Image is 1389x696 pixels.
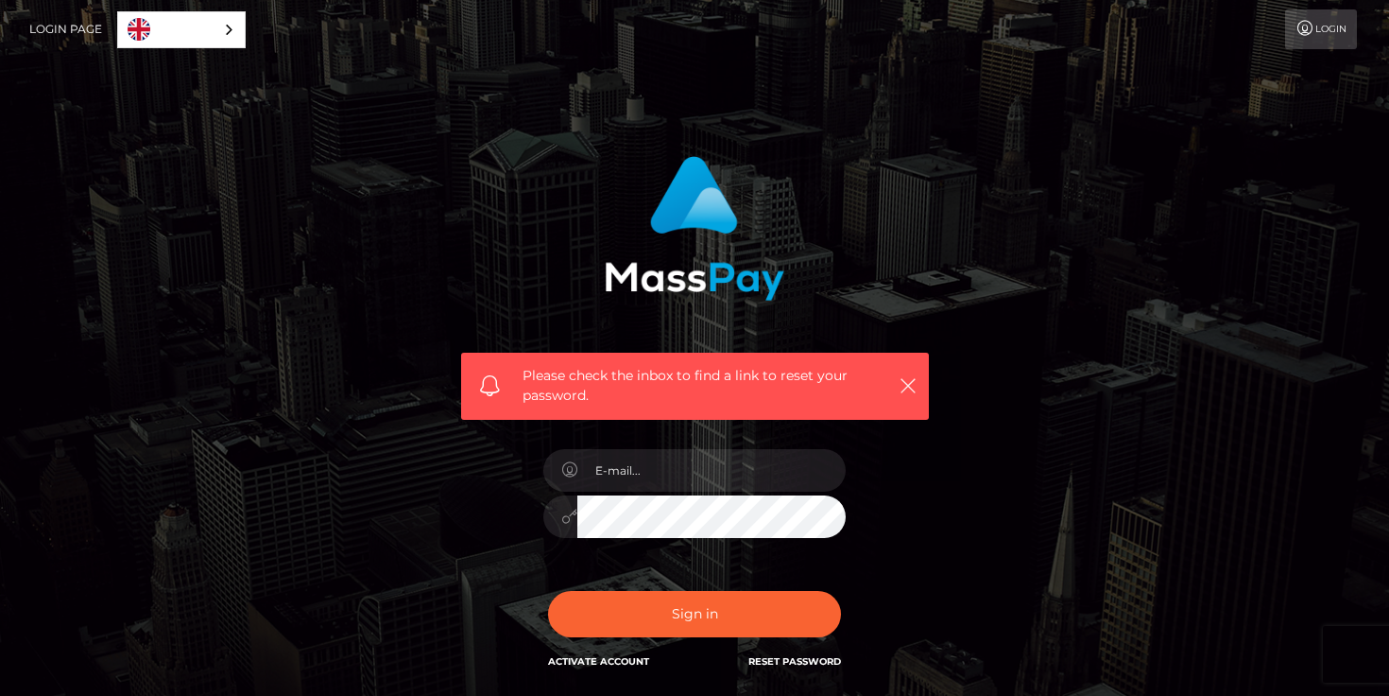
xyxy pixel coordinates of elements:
img: MassPay Login [605,156,784,301]
a: Login Page [29,9,102,49]
button: Sign in [548,591,841,637]
aside: Language selected: English [117,11,246,48]
a: Login [1285,9,1357,49]
input: E-mail... [577,449,846,492]
a: Activate Account [548,655,649,668]
div: Language [117,11,246,48]
span: Please check the inbox to find a link to reset your password. [523,366,867,406]
a: Reset Password [748,655,841,668]
a: English [118,12,245,47]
